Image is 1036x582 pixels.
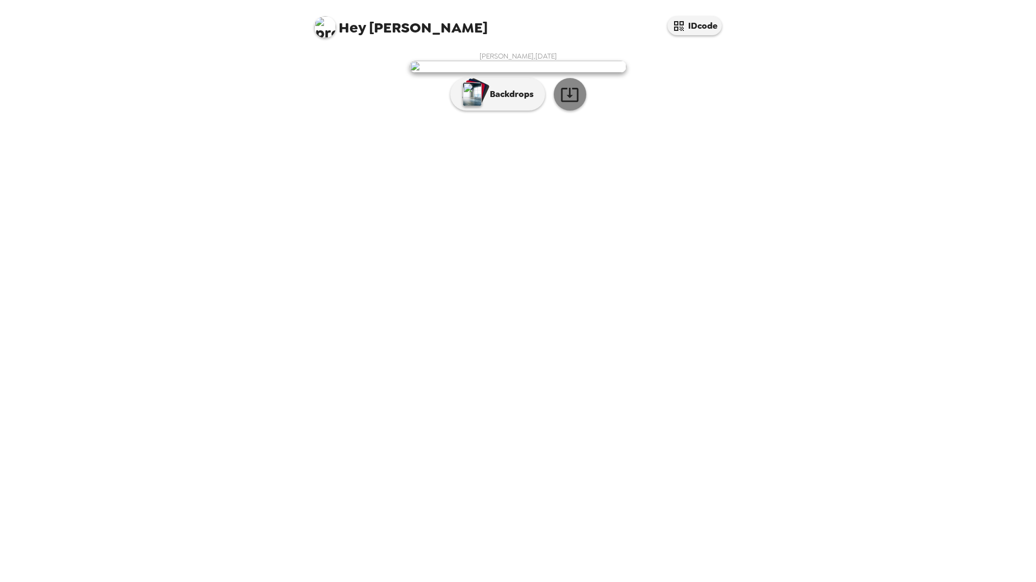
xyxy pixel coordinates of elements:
[339,18,366,37] span: Hey
[314,16,336,38] img: profile pic
[450,78,545,111] button: Backdrops
[484,88,534,101] p: Backdrops
[480,51,557,61] span: [PERSON_NAME] , [DATE]
[668,16,722,35] button: IDcode
[314,11,488,35] span: [PERSON_NAME]
[410,61,626,73] img: user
